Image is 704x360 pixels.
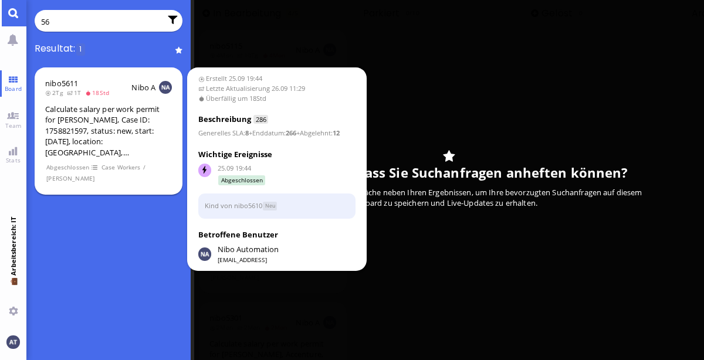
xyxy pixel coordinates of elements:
[296,128,300,137] span: +
[198,128,249,137] span: :
[198,114,251,124] span: Beschreibung
[45,89,67,97] span: 2Tg
[198,229,356,241] h3: Betroffene Benutzer
[198,128,243,137] span: Generelles SLA
[205,201,262,209] a: Kind von nibo5610
[3,156,23,164] span: Stats
[41,15,161,28] input: Abfrage oder /, um zu filtern
[218,256,279,264] span: [EMAIL_ADDRESS]
[198,149,356,161] h3: Wichtige Ereignisse
[76,43,85,56] span: 1
[300,128,331,137] span: Abgelehnt
[198,94,356,104] span: Überfällig um 18Std
[46,174,95,184] span: [PERSON_NAME]
[245,128,249,137] strong: 8
[45,104,172,158] div: Calculate salary per work permit for [PERSON_NAME], Case ID: 1758821597, status: new, start: [DAT...
[131,82,155,93] span: Nibo A
[253,115,268,124] span: 286
[218,164,356,174] span: 25.09 19:44
[101,162,141,172] span: Case Workers
[159,81,172,94] img: NA
[198,84,356,94] span: Letzte Aktualisierung 26.09 11:29
[263,202,277,210] span: Status
[85,89,113,97] span: 18Std
[143,162,146,172] span: /
[218,175,265,185] span: Abgeschlossen
[45,78,78,89] a: nibo5611
[9,276,18,302] span: 💼 Arbeitsbereich: IT
[35,42,75,55] span: Resultat:
[249,128,252,137] span: +
[286,128,296,137] strong: 266
[198,247,211,260] img: Nibo Automation
[2,84,25,93] span: Board
[67,89,85,97] span: 1T
[46,162,90,172] span: Abgeschlossen
[249,128,296,137] span: :
[218,244,279,256] span: automation@nibo.ai
[6,335,19,348] img: Du
[296,128,340,137] span: :
[252,128,284,137] span: Enddatum
[333,128,340,137] strong: 12
[2,121,25,130] span: Team
[198,74,356,84] span: Erstellt 25.09 19:44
